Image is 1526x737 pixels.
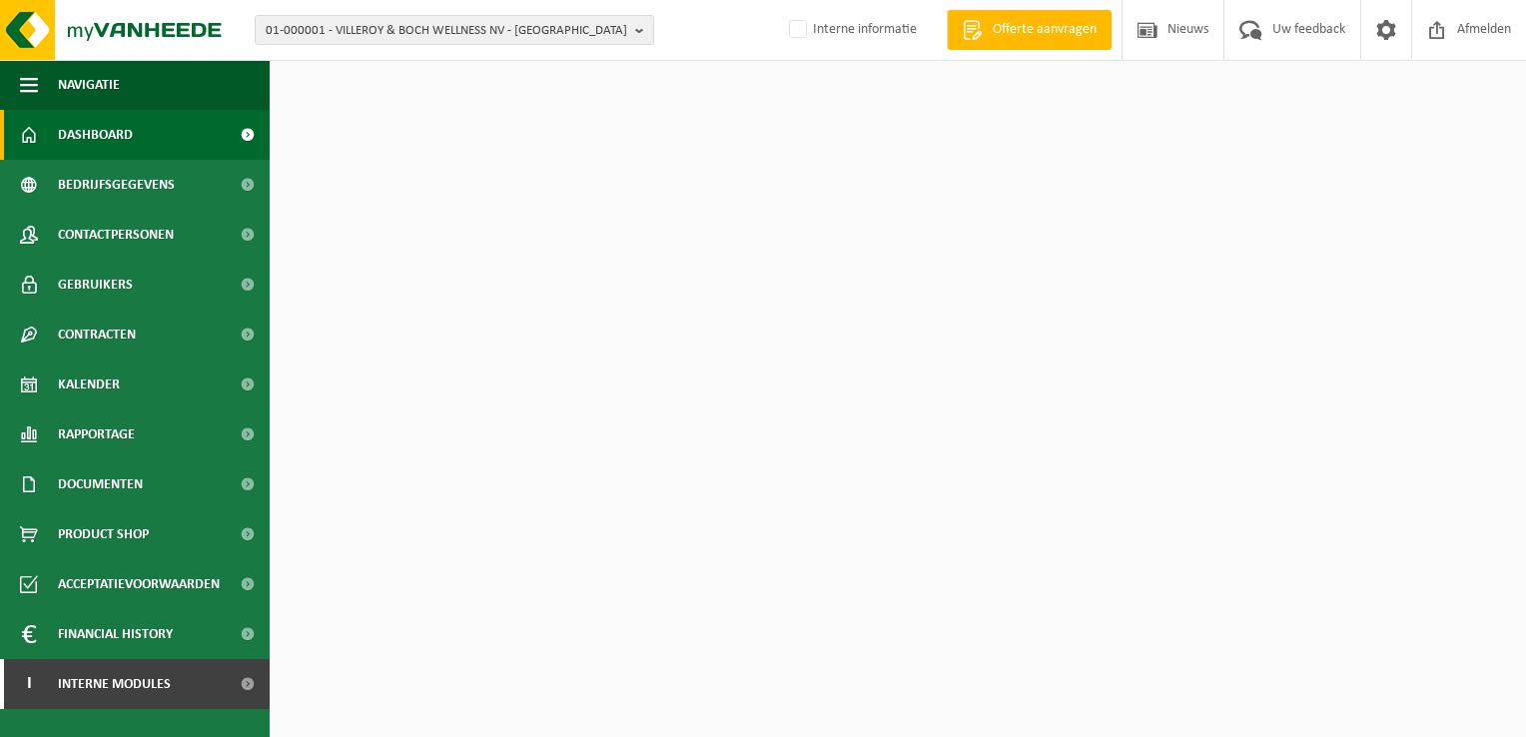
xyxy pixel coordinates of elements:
[58,60,120,110] span: Navigatie
[20,659,38,709] span: I
[58,409,135,459] span: Rapportage
[58,659,171,709] span: Interne modules
[988,20,1102,40] span: Offerte aanvragen
[947,10,1112,50] a: Offerte aanvragen
[58,260,133,310] span: Gebruikers
[58,559,220,609] span: Acceptatievoorwaarden
[266,16,627,46] span: 01-000001 - VILLEROY & BOCH WELLNESS NV - [GEOGRAPHIC_DATA]
[58,360,120,409] span: Kalender
[58,160,175,210] span: Bedrijfsgegevens
[58,509,149,559] span: Product Shop
[785,15,917,45] label: Interne informatie
[58,310,136,360] span: Contracten
[58,210,174,260] span: Contactpersonen
[58,609,173,659] span: Financial History
[58,110,133,160] span: Dashboard
[255,15,654,45] button: 01-000001 - VILLEROY & BOCH WELLNESS NV - [GEOGRAPHIC_DATA]
[58,459,143,509] span: Documenten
